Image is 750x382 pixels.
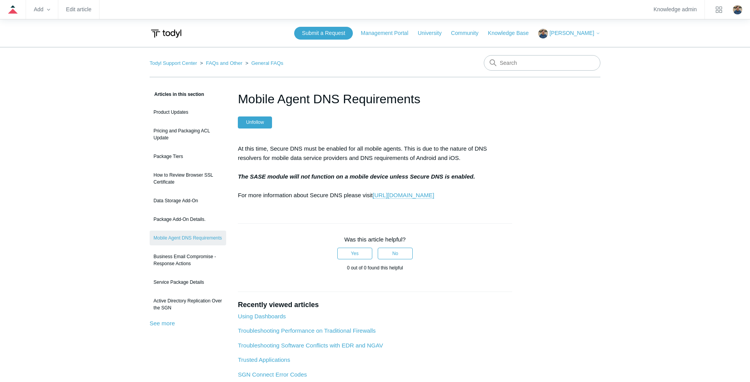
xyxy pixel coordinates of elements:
a: Troubleshooting Performance on Traditional Firewalls [238,327,376,334]
p: At this time, Secure DNS must be enabled for all mobile agents. This is due to the nature of DNS ... [238,144,512,200]
a: Community [451,29,487,37]
a: Trusted Applications [238,356,290,363]
a: How to Review Browser SSL Certificate [150,168,226,189]
a: University [418,29,449,37]
input: Search [484,55,600,71]
li: General FAQs [244,60,284,66]
a: Package Add-On Details. [150,212,226,227]
a: Mobile Agent DNS Requirements [150,231,226,245]
li: Todyl Support Center [150,60,199,66]
button: This article was helpful [337,248,372,259]
a: Management Portal [361,29,416,37]
a: Todyl Support Center [150,60,197,66]
button: Unfollow Article [238,116,272,128]
a: Knowledge admin [654,7,697,12]
a: General FAQs [251,60,283,66]
button: [PERSON_NAME] [538,29,600,38]
h1: Mobile Agent DNS Requirements [238,90,512,108]
span: Was this article helpful? [344,236,406,243]
span: [PERSON_NAME] [549,30,594,36]
a: Data Storage Add-On [150,193,226,208]
img: Todyl Support Center Help Center home page [150,26,183,41]
zd-hc-trigger: Click your profile icon to open the profile menu [733,5,742,14]
span: Articles in this section [150,92,204,97]
a: Edit article [66,7,91,12]
a: Submit a Request [294,27,353,40]
a: Troubleshooting Software Conflicts with EDR and NGAV [238,342,383,349]
span: 0 out of 0 found this helpful [347,265,403,271]
a: [URL][DOMAIN_NAME] [373,192,434,199]
a: Product Updates [150,105,226,120]
button: This article was not helpful [378,248,413,259]
a: SGN Connect Error Codes [238,371,307,378]
a: Service Package Details [150,275,226,290]
strong: The SASE module will not function on a mobile device unless Secure DNS is enabled. [238,173,475,180]
a: Knowledge Base [488,29,537,37]
h2: Recently viewed articles [238,300,512,310]
a: Using Dashboards [238,313,286,319]
a: See more [150,320,175,326]
a: Package Tiers [150,149,226,164]
a: Business Email Compromise - Response Actions [150,249,226,271]
li: FAQs and Other [199,60,244,66]
a: Pricing and Packaging ACL Update [150,123,226,145]
a: Active Directory Replication Over the SGN [150,293,226,315]
img: user avatar [733,5,742,14]
a: FAQs and Other [206,60,242,66]
zd-hc-trigger: Add [34,7,50,12]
